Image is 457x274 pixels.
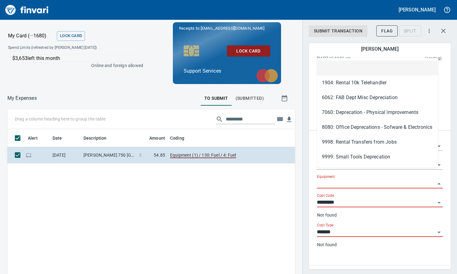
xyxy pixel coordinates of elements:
[317,164,438,179] li: 101010: Office Labor
[184,67,270,75] p: Support Services
[168,147,322,163] td: Equipment (1) / 130: Fuel / 4: Fuel
[83,134,107,142] span: Description
[81,147,137,163] td: [PERSON_NAME] 750 [GEOGRAPHIC_DATA]
[28,134,46,142] span: Alert
[436,23,451,38] button: Close transaction
[200,25,265,31] span: [EMAIL_ADDRESS][DOMAIN_NAME]
[376,25,398,37] button: Flag
[317,135,438,150] li: 9998: Rental Transfers from Jobs
[284,115,294,124] button: Download table
[204,95,228,102] span: To Submit
[399,28,421,33] div: Transaction still pending, cannot split yet. It usually takes 2-3 days for a merchant to settle a...
[232,47,265,55] span: Lock Card
[317,120,438,135] li: 8080: Office Deprecations - Sofware & Electronics
[309,25,367,37] button: Submit Transaction
[83,134,115,142] span: Description
[179,25,275,32] p: Receipts to:
[170,134,192,142] span: Coding
[317,212,443,218] p: Not found
[317,175,335,179] label: Equipment
[317,194,334,197] label: Cost Code
[317,223,334,227] label: Cost Type
[141,134,165,142] span: Amount
[53,134,62,142] span: Date
[435,228,443,237] button: Open
[317,90,438,105] li: 6062: FAB Dept Misc Depreciation
[314,27,362,35] span: Submit Transaction
[275,115,284,124] button: Choose columns to display
[422,24,436,38] button: More
[12,55,142,62] p: $3,653 left this month
[435,142,443,150] button: Open
[8,32,54,40] p: My Card (···1680)
[15,116,105,122] p: Drag a column heading here to group the table
[7,95,37,102] nav: breadcrumb
[275,91,295,106] button: Show transactions within a particular date range
[53,134,70,142] span: Date
[435,179,443,188] button: Close
[253,66,281,86] img: mastercard.svg
[317,56,388,62] span: [DATE] 10:19:52 am
[50,147,81,163] td: [DATE]
[4,2,50,17] img: Finvari
[388,56,442,62] span: This charge has not been settled by the merchant yet. This usually takes a couple of days but in ...
[60,32,82,40] span: Lock Card
[28,134,38,142] span: Alert
[361,46,398,52] h5: [PERSON_NAME]
[317,150,438,164] li: 9999: Small Tools Deprecation
[7,95,37,102] p: My Expenses
[227,45,270,57] button: Lock Card
[399,6,436,13] h5: [PERSON_NAME]
[8,45,119,51] span: Spend Limits (refreshed by [PERSON_NAME] [DATE])
[317,242,443,248] p: Not found
[57,31,85,41] button: Lock Card
[170,134,184,142] span: Coding
[435,198,443,207] button: Open
[3,62,143,69] p: Online and foreign allowed
[154,152,165,158] span: 54.85
[317,75,438,90] li: 1904: Rental 10k Telehandler
[317,105,438,120] li: 7060: Deprecation - Physical Improvements
[25,153,32,157] span: Online transaction
[435,161,443,169] button: Open
[236,95,264,102] span: (Submitted)
[149,134,165,142] span: Amount
[381,27,393,35] span: Flag
[139,152,142,158] span: $
[397,5,437,15] button: [PERSON_NAME]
